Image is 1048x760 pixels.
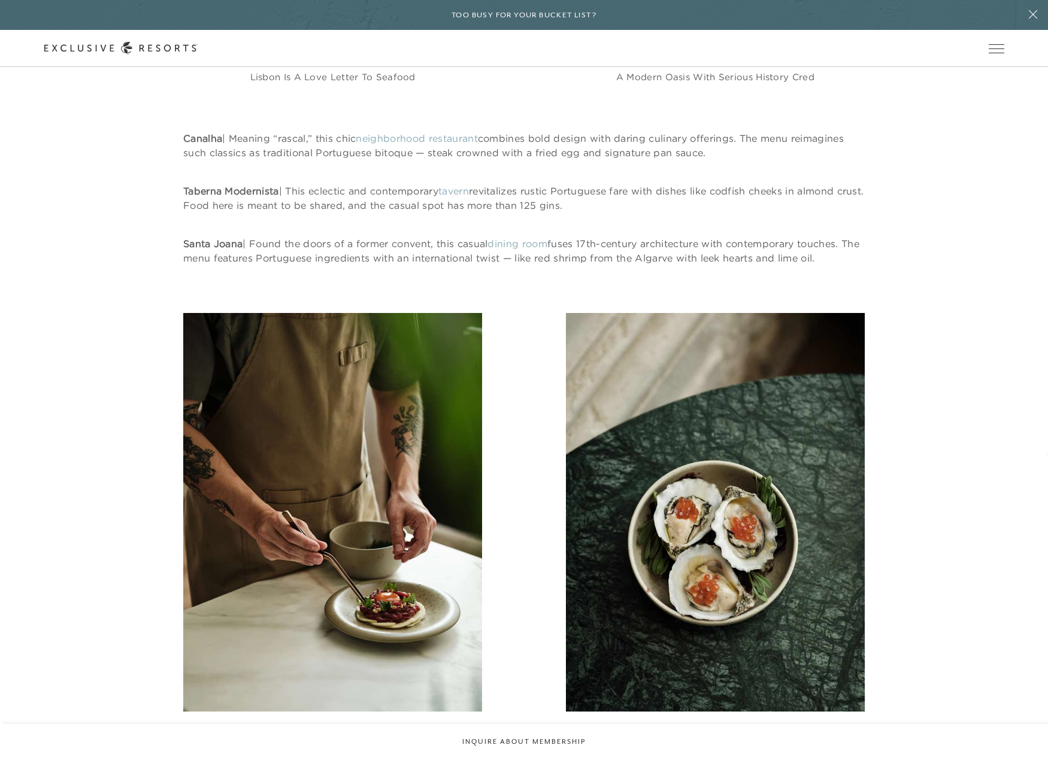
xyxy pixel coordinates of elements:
[452,10,596,21] h6: Too busy for your bucket list?
[487,238,547,250] a: dining room
[183,59,482,83] figcaption: Lisbon is a love letter to seafood
[183,238,243,250] strong: Santa Joana
[566,59,865,83] figcaption: A modern oasis with serious history cred
[183,236,865,265] p: | Found the doors of a former convent, this casual fuses 17th-century architecture with contempor...
[438,185,469,197] a: tavern
[356,132,477,144] a: neighborhood restaurant
[183,313,482,712] img: Santa Joana
[993,705,1048,760] iframe: Qualified Messenger
[566,313,865,712] img: Santa Joana
[183,184,865,212] p: | This eclectic and contemporary revitalizes rustic Portuguese fare with dishes like codfish chee...
[183,131,865,160] p: | Meaning “rascal,” this chic combines bold design with daring culinary offerings. The menu reima...
[183,132,222,144] strong: Canalha
[989,44,1004,53] button: Open navigation
[183,712,482,747] figcaption: Santa Joana is the flagship restaurant at [PERSON_NAME] de [GEOGRAPHIC_DATA]
[183,185,279,197] strong: Taberna Modernista
[566,712,865,735] figcaption: Fresh from the Atlantic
